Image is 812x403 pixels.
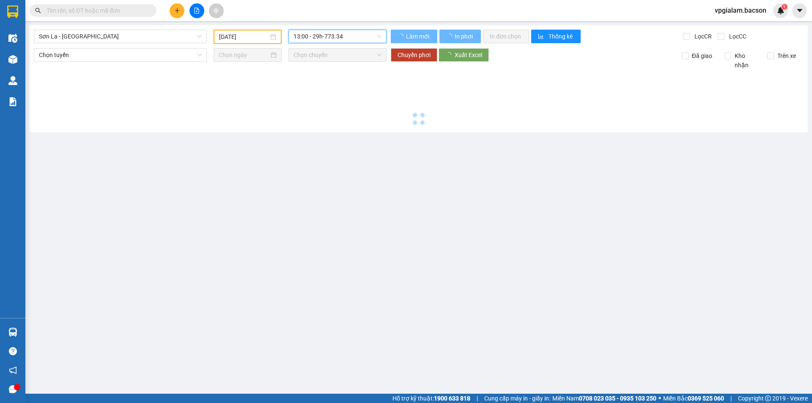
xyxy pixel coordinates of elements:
button: Làm mới [391,30,437,43]
button: file-add [189,3,204,18]
button: bar-chartThống kê [531,30,581,43]
span: bar-chart [538,33,545,40]
img: logo-vxr [7,5,18,18]
span: Chọn tuyến [39,49,202,61]
strong: 0369 525 060 [688,395,724,402]
button: In phơi [439,30,481,43]
span: Kho nhận [731,51,761,70]
img: warehouse-icon [8,34,17,43]
span: Sơn La - Hà Nội [39,30,202,43]
span: | [477,394,478,403]
span: Làm mới [406,32,431,41]
button: Xuất Excel [439,48,489,62]
img: icon-new-feature [777,7,785,14]
span: Xuất Excel [455,50,482,60]
span: Miền Nam [552,394,656,403]
input: Tìm tên, số ĐT hoặc mã đơn [47,6,146,15]
button: aim [209,3,224,18]
img: solution-icon [8,97,17,106]
span: Hỗ trợ kỹ thuật: [392,394,470,403]
span: Chọn chuyến [294,49,381,61]
span: message [9,385,17,393]
span: In phơi [455,32,474,41]
span: file-add [194,8,200,14]
img: warehouse-icon [8,76,17,85]
span: aim [213,8,219,14]
span: question-circle [9,347,17,355]
input: 14/08/2025 [219,32,269,41]
button: In đơn chọn [483,30,529,43]
span: | [730,394,732,403]
span: caret-down [796,7,804,14]
button: caret-down [792,3,807,18]
span: notification [9,366,17,374]
img: warehouse-icon [8,328,17,337]
span: vpgialam.bacson [708,5,773,16]
span: 13:00 - 29h-773.34 [294,30,381,43]
span: Đã giao [689,51,716,60]
span: Miền Bắc [663,394,724,403]
span: plus [174,8,180,14]
span: Thống kê [549,32,574,41]
span: search [35,8,41,14]
span: Lọc CR [691,32,713,41]
strong: 0708 023 035 - 0935 103 250 [579,395,656,402]
span: loading [446,33,453,39]
span: Trên xe [774,51,799,60]
span: copyright [765,395,771,401]
img: warehouse-icon [8,55,17,64]
span: loading [398,33,405,39]
span: 1 [783,4,786,10]
span: loading [445,52,455,58]
strong: 1900 633 818 [434,395,470,402]
span: ⚪️ [658,397,661,400]
button: Chuyển phơi [391,48,437,62]
button: plus [170,3,184,18]
span: Lọc CC [726,32,748,41]
span: Cung cấp máy in - giấy in: [484,394,550,403]
sup: 1 [782,4,787,10]
input: Chọn ngày [219,50,269,60]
